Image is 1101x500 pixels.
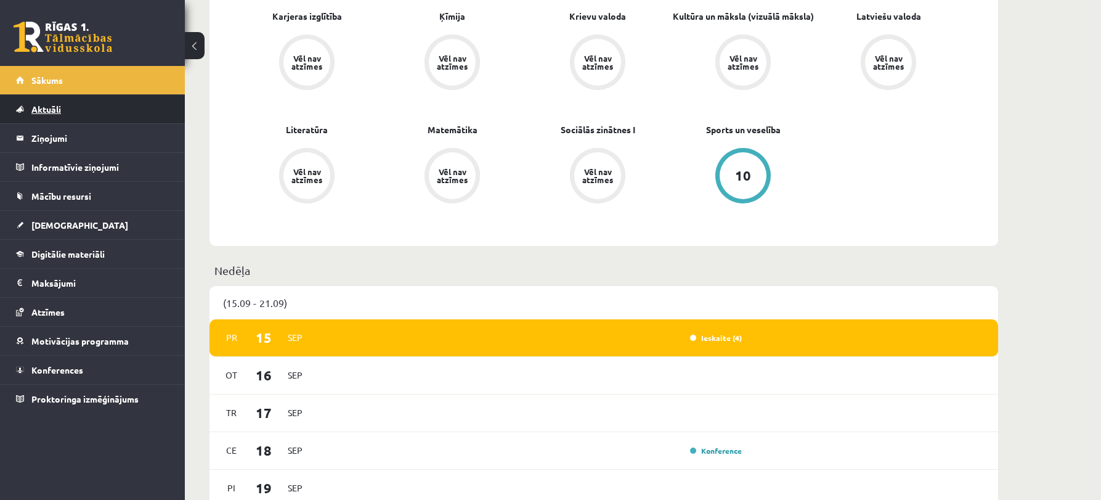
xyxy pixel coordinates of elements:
[234,35,380,92] a: Vēl nav atzīmes
[282,328,308,347] span: Sep
[282,441,308,460] span: Sep
[245,403,283,423] span: 17
[219,403,245,422] span: Tr
[16,182,169,210] a: Mācību resursi
[245,478,283,498] span: 19
[245,365,283,385] span: 16
[282,478,308,498] span: Sep
[290,54,324,70] div: Vēl nav atzīmes
[31,191,91,202] span: Mācību resursi
[31,393,139,404] span: Proktoringa izmēģinājums
[272,10,342,23] a: Karjeras izglītība
[690,446,742,456] a: Konference
[16,124,169,152] a: Ziņojumi
[435,168,469,184] div: Vēl nav atzīmes
[16,211,169,239] a: [DEMOGRAPHIC_DATA]
[439,10,465,23] a: Ķīmija
[673,10,814,23] a: Kultūra un māksla (vizuālā māksla)
[380,148,525,206] a: Vēl nav atzīmes
[670,35,816,92] a: Vēl nav atzīmes
[214,262,993,279] p: Nedēļa
[816,35,961,92] a: Vēl nav atzīmes
[16,95,169,123] a: Aktuāli
[16,269,169,297] a: Maksājumi
[219,366,245,385] span: Ot
[428,123,477,136] a: Matemātika
[670,148,816,206] a: 10
[690,333,742,343] a: Ieskaite (4)
[525,148,670,206] a: Vēl nav atzīmes
[290,168,324,184] div: Vēl nav atzīmes
[286,123,328,136] a: Literatūra
[856,10,921,23] a: Latviešu valoda
[31,153,169,181] legend: Informatīvie ziņojumi
[706,123,781,136] a: Sports un veselība
[16,385,169,413] a: Proktoringa izmēģinājums
[14,22,112,52] a: Rīgas 1. Tālmācības vidusskola
[16,240,169,268] a: Digitālie materiāli
[580,168,615,184] div: Vēl nav atzīmes
[31,306,65,318] span: Atzīmes
[569,10,626,23] a: Krievu valoda
[561,123,635,136] a: Sociālās zinātnes I
[16,298,169,326] a: Atzīmes
[282,403,308,422] span: Sep
[16,153,169,181] a: Informatīvie ziņojumi
[31,75,63,86] span: Sākums
[31,219,128,231] span: [DEMOGRAPHIC_DATA]
[219,328,245,347] span: Pr
[16,66,169,94] a: Sākums
[31,364,83,375] span: Konferences
[871,54,906,70] div: Vēl nav atzīmes
[31,269,169,297] legend: Maksājumi
[209,286,998,319] div: (15.09 - 21.09)
[380,35,525,92] a: Vēl nav atzīmes
[735,169,751,182] div: 10
[16,356,169,384] a: Konferences
[31,248,105,260] span: Digitālie materiāli
[245,327,283,348] span: 15
[16,327,169,355] a: Motivācijas programma
[219,441,245,460] span: Ce
[525,35,670,92] a: Vēl nav atzīmes
[31,335,129,346] span: Motivācijas programma
[580,54,615,70] div: Vēl nav atzīmes
[234,148,380,206] a: Vēl nav atzīmes
[282,366,308,385] span: Sep
[245,440,283,461] span: 18
[219,478,245,498] span: Pi
[435,54,469,70] div: Vēl nav atzīmes
[726,54,760,70] div: Vēl nav atzīmes
[31,104,61,115] span: Aktuāli
[31,124,169,152] legend: Ziņojumi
